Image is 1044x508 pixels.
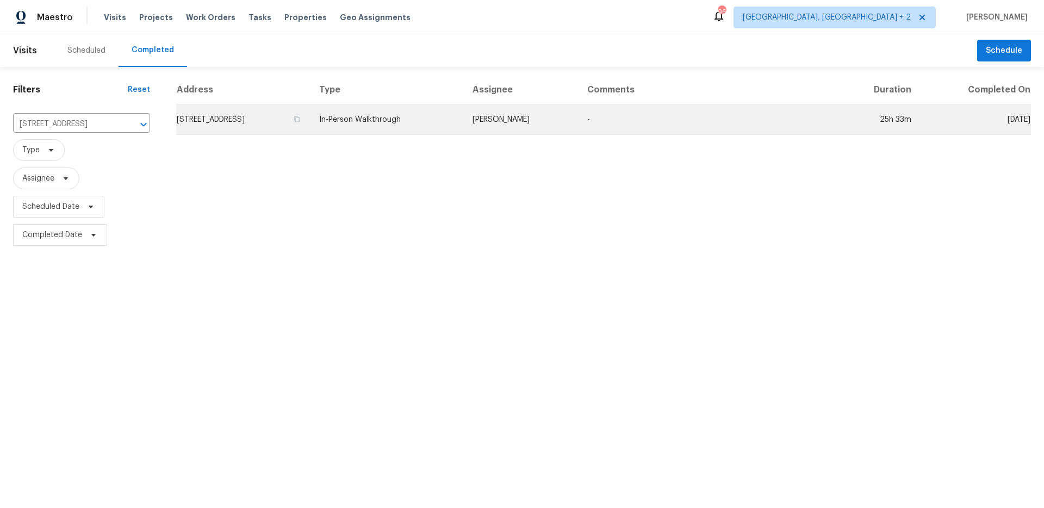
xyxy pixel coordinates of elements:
th: Duration [835,76,920,104]
span: Completed Date [22,230,82,240]
td: [DATE] [920,104,1031,135]
span: Schedule [986,44,1022,58]
td: - [579,104,835,135]
input: Search for an address... [13,116,120,133]
span: Assignee [22,173,54,184]
span: [PERSON_NAME] [962,12,1028,23]
span: [GEOGRAPHIC_DATA], [GEOGRAPHIC_DATA] + 2 [743,12,911,23]
td: 25h 33m [835,104,920,135]
th: Type [310,76,463,104]
span: Visits [104,12,126,23]
span: Maestro [37,12,73,23]
span: Work Orders [186,12,235,23]
th: Assignee [464,76,579,104]
span: Visits [13,39,37,63]
span: Geo Assignments [340,12,411,23]
td: [STREET_ADDRESS] [176,104,310,135]
h1: Filters [13,84,128,95]
span: Tasks [248,14,271,21]
div: Scheduled [67,45,105,56]
span: Properties [284,12,327,23]
th: Comments [579,76,835,104]
span: Scheduled Date [22,201,79,212]
th: Completed On [920,76,1031,104]
th: Address [176,76,310,104]
span: Projects [139,12,173,23]
div: 96 [718,7,725,17]
div: Completed [132,45,174,55]
span: Type [22,145,40,156]
td: In-Person Walkthrough [310,104,463,135]
td: [PERSON_NAME] [464,104,579,135]
button: Open [136,117,151,132]
div: Reset [128,84,150,95]
button: Schedule [977,40,1031,62]
button: Copy Address [292,114,302,124]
